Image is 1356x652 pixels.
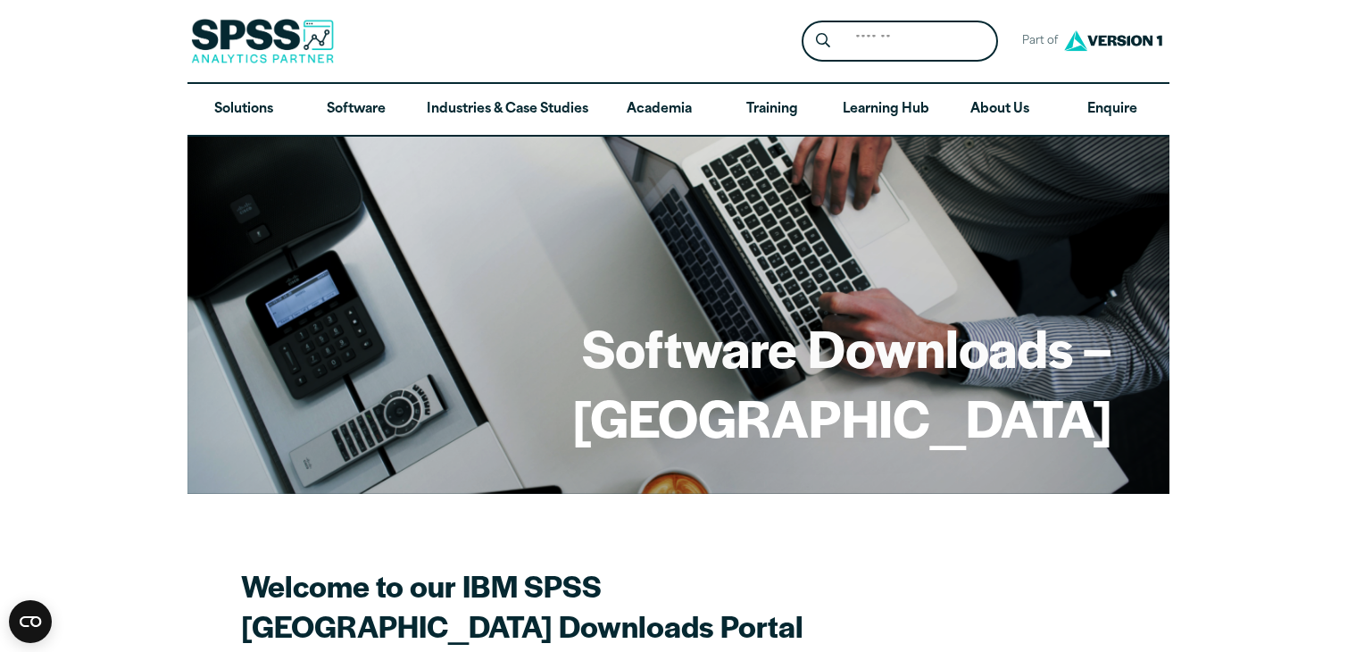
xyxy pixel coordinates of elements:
[806,25,839,58] button: Search magnifying glass icon
[187,84,300,136] a: Solutions
[944,84,1056,136] a: About Us
[802,21,998,63] form: Site Header Search Form
[9,600,52,643] button: Open CMP widget
[715,84,828,136] a: Training
[300,84,412,136] a: Software
[1056,84,1169,136] a: Enquire
[816,33,830,48] svg: Search magnifying glass icon
[241,565,866,646] h2: Welcome to our IBM SPSS [GEOGRAPHIC_DATA] Downloads Portal
[828,84,944,136] a: Learning Hub
[1060,24,1167,57] img: Version1 Logo
[187,84,1169,136] nav: Desktop version of site main menu
[191,19,334,63] img: SPSS Analytics Partner
[412,84,603,136] a: Industries & Case Studies
[603,84,715,136] a: Academia
[245,313,1112,451] h1: Software Downloads – [GEOGRAPHIC_DATA]
[1012,29,1060,54] span: Part of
